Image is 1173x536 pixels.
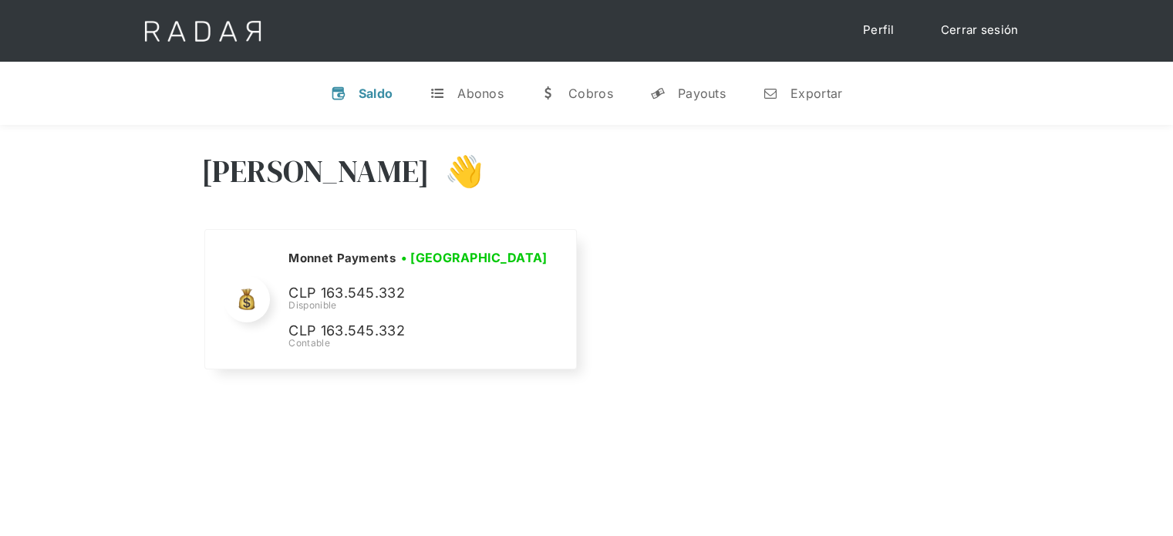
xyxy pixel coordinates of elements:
[401,248,548,267] h3: • [GEOGRAPHIC_DATA]
[541,86,556,101] div: w
[288,282,520,305] p: CLP 163.545.332
[925,15,1034,46] a: Cerrar sesión
[288,336,552,350] div: Contable
[288,320,520,342] p: CLP 163.545.332
[790,86,842,101] div: Exportar
[430,86,445,101] div: t
[457,86,504,101] div: Abonos
[650,86,666,101] div: y
[288,298,552,312] div: Disponible
[359,86,393,101] div: Saldo
[848,15,910,46] a: Perfil
[430,152,484,190] h3: 👋
[288,251,396,266] h2: Monnet Payments
[331,86,346,101] div: v
[678,86,726,101] div: Payouts
[568,86,613,101] div: Cobros
[763,86,778,101] div: n
[201,152,430,190] h3: [PERSON_NAME]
